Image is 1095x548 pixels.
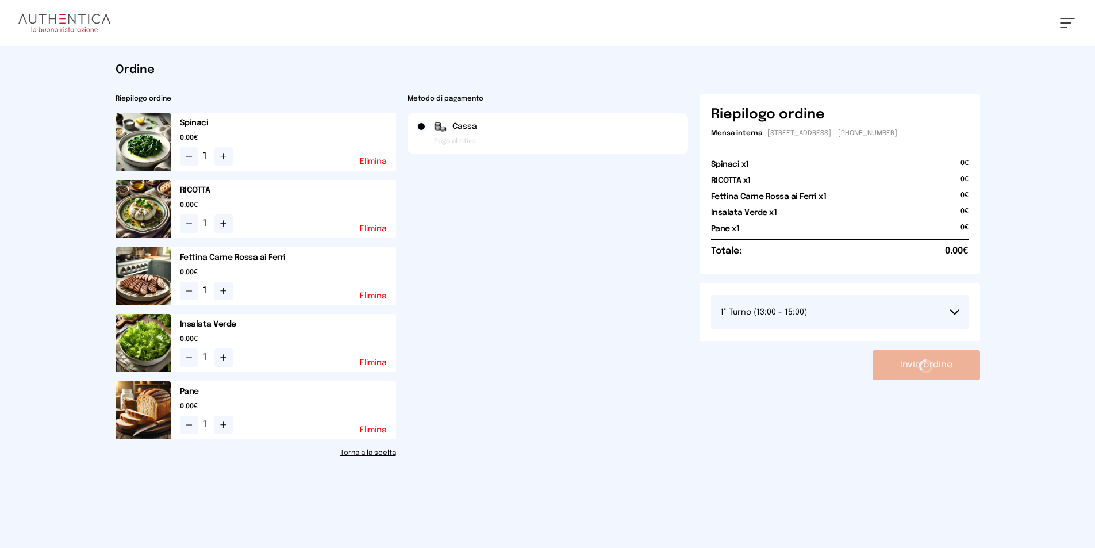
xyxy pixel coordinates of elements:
span: 1 [203,418,210,432]
button: 1° Turno (13:00 - 15:00) [711,295,969,329]
p: - [STREET_ADDRESS] - [PHONE_NUMBER] [711,129,969,138]
span: 1 [203,284,210,298]
button: Elimina [360,359,387,367]
span: 0.00€ [180,402,396,411]
button: Elimina [360,292,387,300]
h2: Pane [180,386,396,397]
span: 1 [203,217,210,231]
span: Cassa [452,121,477,132]
h6: Riepilogo ordine [711,106,825,124]
img: media [116,180,171,238]
span: 1 [203,150,210,163]
h2: Riepilogo ordine [116,94,396,104]
span: 1 [203,351,210,365]
button: Elimina [360,426,387,434]
span: 0.00€ [945,244,969,258]
span: 0.00€ [180,268,396,277]
h2: RICOTTA [180,185,396,196]
a: Torna alla scelta [116,449,396,458]
img: media [116,113,171,171]
span: 0€ [960,175,969,191]
h2: Spinaci x1 [711,159,749,170]
h2: Insalata Verde [180,319,396,330]
h2: Insalata Verde x1 [711,207,777,219]
h2: Fettina Carne Rossa ai Ferri [180,252,396,263]
span: 0€ [960,223,969,239]
h6: Totale: [711,244,741,258]
img: logo.8f33a47.png [18,14,110,32]
span: 0€ [960,207,969,223]
button: Elimina [360,225,387,233]
h2: Pane x1 [711,223,740,235]
span: 0.00€ [180,201,396,210]
span: Paga al ritiro [434,137,476,146]
span: 0€ [960,159,969,175]
span: 1° Turno (13:00 - 15:00) [720,308,807,316]
span: 0.00€ [180,335,396,344]
span: Mensa interna [711,130,762,137]
span: 0€ [960,191,969,207]
h2: Metodo di pagamento [408,94,688,104]
h2: RICOTTA x1 [711,175,751,186]
button: Elimina [360,158,387,166]
h1: Ordine [116,62,980,78]
img: media [116,381,171,439]
h2: Fettina Carne Rossa ai Ferri x1 [711,191,827,202]
img: media [116,314,171,372]
h2: Spinaci [180,117,396,129]
span: 0.00€ [180,133,396,143]
img: media [116,247,171,305]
